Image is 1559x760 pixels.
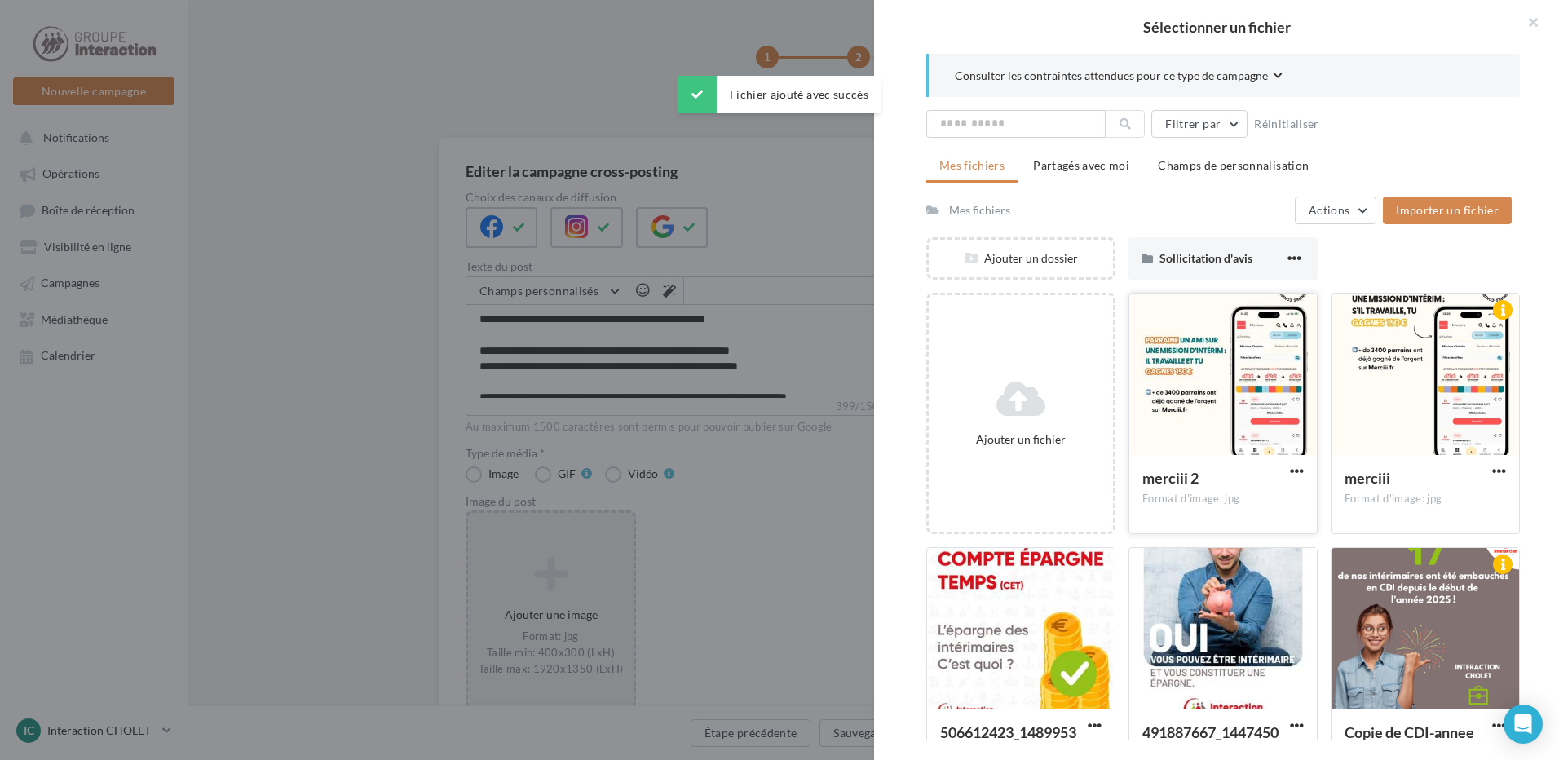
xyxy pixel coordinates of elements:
[900,20,1533,34] h2: Sélectionner un fichier
[1248,114,1326,134] button: Réinitialiser
[678,76,881,113] div: Fichier ajouté avec succès
[1158,158,1309,172] span: Champs de personnalisation
[1151,110,1248,138] button: Filtrer par
[939,158,1005,172] span: Mes fichiers
[1345,492,1506,506] div: Format d'image: jpg
[935,431,1106,448] div: Ajouter un fichier
[1345,723,1474,741] span: Copie de CDI-annee
[1383,197,1512,224] button: Importer un fichier
[1345,469,1390,487] span: merciii
[929,250,1113,267] div: Ajouter un dossier
[1142,492,1304,506] div: Format d'image: jpg
[1309,203,1349,217] span: Actions
[1033,158,1129,172] span: Partagés avec moi
[1396,203,1499,217] span: Importer un fichier
[955,67,1283,87] button: Consulter les contraintes attendues pour ce type de campagne
[1159,251,1252,265] span: Sollicitation d'avis
[955,68,1268,84] span: Consulter les contraintes attendues pour ce type de campagne
[1142,469,1199,487] span: merciii 2
[949,202,1010,219] div: Mes fichiers
[1295,197,1376,224] button: Actions
[1504,705,1543,744] div: Open Intercom Messenger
